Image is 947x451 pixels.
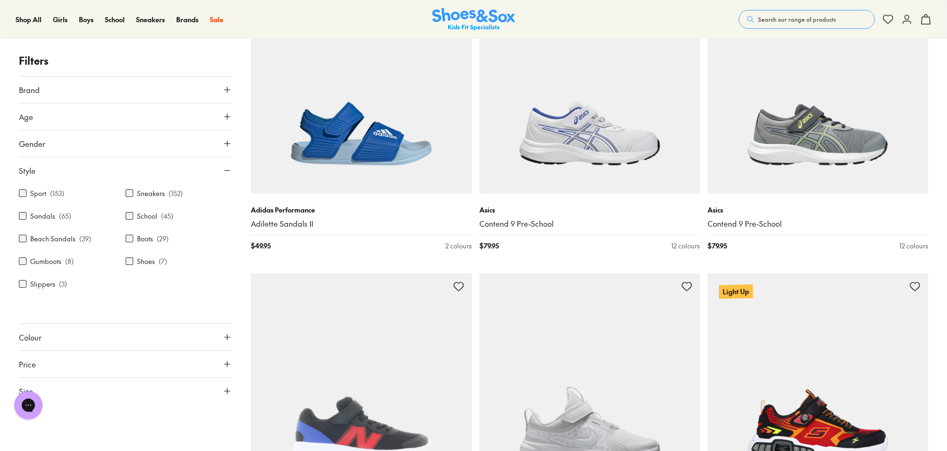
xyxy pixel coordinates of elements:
[479,241,499,251] span: $ 79.95
[19,385,33,397] span: Size
[719,284,753,298] p: Light Up
[136,15,165,25] a: Sneakers
[50,188,64,198] p: ( 153 )
[445,241,472,251] div: 2 colours
[708,241,727,251] span: $ 79.95
[105,15,125,25] a: School
[19,77,232,103] button: Brand
[19,103,232,130] button: Age
[53,15,68,25] a: Girls
[19,324,232,350] button: Colour
[137,234,153,244] label: Boots
[758,15,836,24] span: Search our range of products
[79,15,94,25] a: Boys
[159,256,167,266] p: ( 7 )
[479,205,700,215] p: Asics
[19,351,232,377] button: Price
[137,188,165,198] label: Sneakers
[30,211,55,221] label: Sandals
[16,15,42,25] a: Shop All
[899,241,928,251] div: 12 colours
[30,188,46,198] label: Sport
[137,211,157,221] label: School
[210,15,223,25] a: Sale
[176,15,198,25] a: Brands
[105,15,125,24] span: School
[708,219,928,229] a: Contend 9 Pre-School
[19,53,232,68] p: Filters
[30,279,55,289] label: Slippers
[19,84,40,95] span: Brand
[671,241,700,251] div: 12 colours
[30,256,61,266] label: Gumboots
[169,188,183,198] p: ( 152 )
[65,256,74,266] p: ( 8 )
[19,157,232,184] button: Style
[19,358,36,370] span: Price
[19,165,35,176] span: Style
[19,332,42,343] span: Colour
[53,15,68,24] span: Girls
[251,219,471,229] a: Adilette Sandals II
[16,15,42,24] span: Shop All
[137,256,155,266] label: Shoes
[79,234,91,244] p: ( 39 )
[30,234,76,244] label: Beach Sandals
[19,378,232,404] button: Size
[479,219,700,229] a: Contend 9 Pre-School
[19,130,232,157] button: Gender
[136,15,165,24] span: Sneakers
[432,8,515,31] img: SNS_Logo_Responsive.svg
[59,279,67,289] p: ( 3 )
[432,8,515,31] a: Shoes & Sox
[176,15,198,24] span: Brands
[19,138,45,149] span: Gender
[59,211,71,221] p: ( 65 )
[79,15,94,24] span: Boys
[161,211,173,221] p: ( 45 )
[251,241,271,251] span: $ 49.95
[157,234,169,244] p: ( 29 )
[9,388,47,423] iframe: Gorgias live chat messenger
[251,205,471,215] p: Adidas Performance
[210,15,223,24] span: Sale
[19,111,33,122] span: Age
[708,205,928,215] p: Asics
[739,10,875,29] button: Search our range of products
